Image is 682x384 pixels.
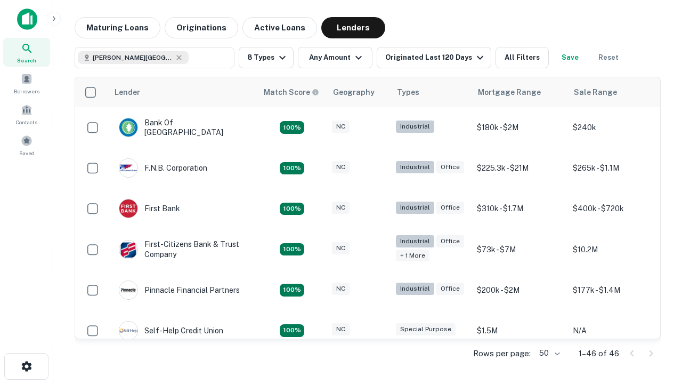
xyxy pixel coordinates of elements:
[332,202,350,214] div: NC
[242,17,317,38] button: Active Loans
[591,47,626,68] button: Reset
[567,188,663,229] td: $400k - $720k
[472,310,567,351] td: $1.5M
[396,161,434,173] div: Industrial
[280,162,304,175] div: Matching Properties: 7, hasApolloMatch: undefined
[119,239,247,259] div: First-citizens Bank & Trust Company
[14,87,39,95] span: Borrowers
[280,324,304,337] div: Matching Properties: 10, hasApolloMatch: undefined
[396,121,434,133] div: Industrial
[119,158,207,178] div: F.n.b. Corporation
[119,281,240,300] div: Pinnacle Financial Partners
[108,77,257,107] th: Lender
[567,229,663,269] td: $10.2M
[396,250,429,262] div: + 1 more
[93,53,173,62] span: [PERSON_NAME][GEOGRAPHIC_DATA], [GEOGRAPHIC_DATA]
[472,77,567,107] th: Mortgage Range
[478,86,541,99] div: Mortgage Range
[115,86,140,99] div: Lender
[119,241,137,259] img: picture
[377,47,491,68] button: Originated Last 120 Days
[321,17,385,38] button: Lenders
[567,107,663,148] td: $240k
[3,69,50,98] a: Borrowers
[119,118,137,137] img: picture
[17,9,37,30] img: capitalize-icon.png
[3,131,50,159] a: Saved
[332,323,350,335] div: NC
[333,86,375,99] div: Geography
[332,161,350,173] div: NC
[496,47,549,68] button: All Filters
[473,347,531,360] p: Rows per page:
[119,322,137,340] img: picture
[396,235,434,247] div: Industrial
[567,270,663,310] td: $177k - $1.4M
[264,86,317,98] h6: Match Score
[16,118,37,126] span: Contacts
[19,149,35,157] span: Saved
[264,86,319,98] div: Capitalize uses an advanced AI algorithm to match your search with the best lender. The match sco...
[280,203,304,215] div: Matching Properties: 8, hasApolloMatch: undefined
[280,284,304,297] div: Matching Properties: 10, hasApolloMatch: undefined
[3,38,50,67] a: Search
[332,121,350,133] div: NC
[239,47,294,68] button: 8 Types
[436,283,464,295] div: Office
[472,188,567,229] td: $310k - $1.7M
[567,77,663,107] th: Sale Range
[391,77,472,107] th: Types
[385,51,486,64] div: Originated Last 120 Days
[567,148,663,188] td: $265k - $1.1M
[119,118,247,137] div: Bank Of [GEOGRAPHIC_DATA]
[535,346,562,361] div: 50
[396,323,456,335] div: Special Purpose
[3,100,50,129] a: Contacts
[280,243,304,256] div: Matching Properties: 8, hasApolloMatch: undefined
[17,56,36,65] span: Search
[436,235,464,247] div: Office
[332,283,350,295] div: NC
[472,107,567,148] td: $180k - $2M
[396,283,434,295] div: Industrial
[567,310,663,351] td: N/A
[579,347,619,360] p: 1–46 of 46
[472,270,567,310] td: $200k - $2M
[553,47,587,68] button: Save your search to get updates of matches that match your search criteria.
[629,265,682,316] iframe: Chat Widget
[119,159,137,177] img: picture
[574,86,617,99] div: Sale Range
[165,17,238,38] button: Originations
[119,199,180,218] div: First Bank
[119,281,137,299] img: picture
[436,161,464,173] div: Office
[396,202,434,214] div: Industrial
[257,77,327,107] th: Capitalize uses an advanced AI algorithm to match your search with the best lender. The match sco...
[397,86,419,99] div: Types
[75,17,160,38] button: Maturing Loans
[436,202,464,214] div: Office
[280,121,304,134] div: Matching Properties: 8, hasApolloMatch: undefined
[298,47,372,68] button: Any Amount
[472,229,567,269] td: $73k - $7M
[119,321,223,340] div: Self-help Credit Union
[332,242,350,254] div: NC
[327,77,391,107] th: Geography
[472,148,567,188] td: $225.3k - $21M
[119,199,137,218] img: picture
